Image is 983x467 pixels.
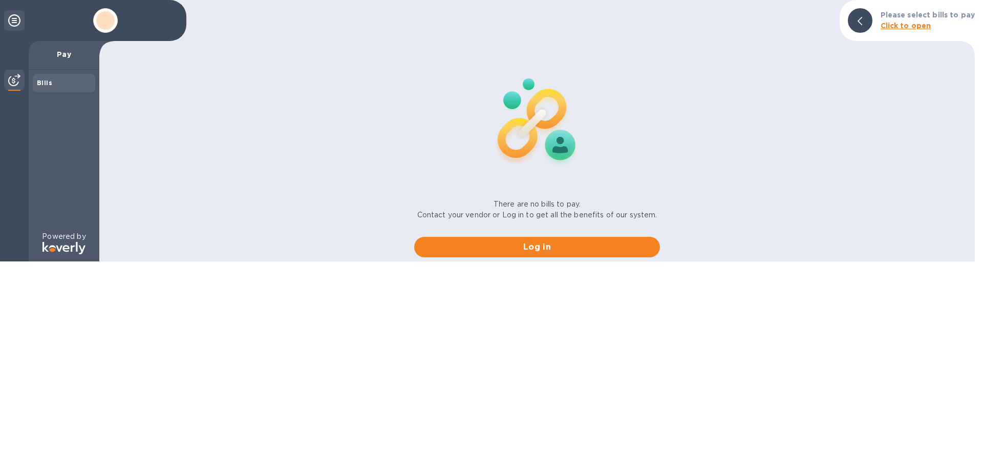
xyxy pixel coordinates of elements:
[881,11,975,19] b: Please select bills to pay
[417,199,657,220] p: There are no bills to pay. Contact your vendor or Log in to get all the benefits of our system.
[37,79,52,87] b: Bills
[414,237,660,257] button: Log in
[42,242,86,254] img: Logo
[42,231,86,242] p: Powered by
[37,49,91,59] p: Pay
[422,241,652,253] span: Log in
[881,22,931,30] b: Click to open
